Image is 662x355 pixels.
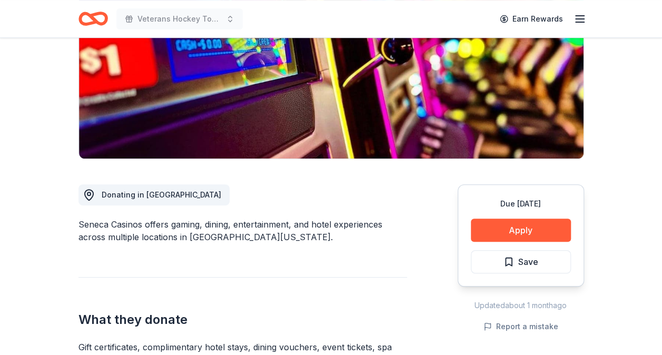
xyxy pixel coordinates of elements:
[518,255,538,269] span: Save
[471,219,571,242] button: Apply
[137,13,222,25] span: Veterans Hockey Tournament 10th annual
[102,190,221,199] span: Donating in [GEOGRAPHIC_DATA]
[116,8,243,29] button: Veterans Hockey Tournament 10th annual
[78,311,407,328] h2: What they donate
[471,198,571,210] div: Due [DATE]
[78,6,108,31] a: Home
[78,218,407,243] div: Seneca Casinos offers gaming, dining, entertainment, and hotel experiences across multiple locati...
[493,9,569,28] a: Earn Rewards
[471,250,571,273] button: Save
[483,320,558,333] button: Report a mistake
[458,299,584,312] div: Updated about 1 month ago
